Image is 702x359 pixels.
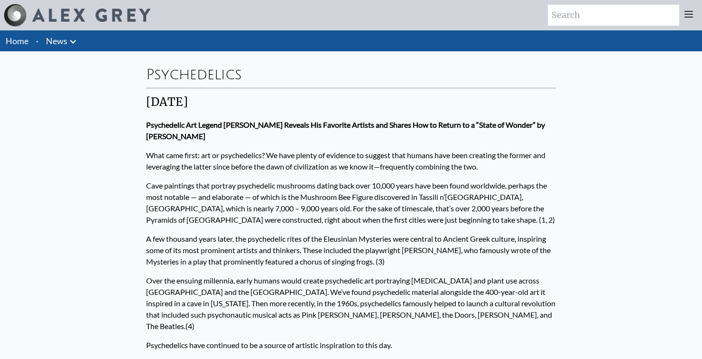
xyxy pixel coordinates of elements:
input: Search [548,5,679,26]
p: What came first: art or psychedelics? We have plenty of evidence to suggest that humans have been... [146,146,556,176]
p: A few thousand years later, the psychedelic rites of the Eleusinian Mysteries were central to Anc... [146,229,556,271]
p: Over the ensuing millennia, early humans would create psychedelic art portraying [MEDICAL_DATA] a... [146,271,556,336]
p: Cave paintings that portray psychedelic mushrooms dating back over 10,000 years have been found w... [146,176,556,229]
div: [DATE] [146,94,556,110]
strong: Psychedelic Art Legend [PERSON_NAME] Reveals His Favorite Artists and Shares How to Return to a “... [146,120,545,141]
p: Psychedelics have continued to be a source of artistic inspiration to this day. [146,336,556,355]
a: News [46,34,67,47]
li: · [32,30,42,51]
div: Psychedelics [146,59,556,87]
a: Home [6,36,28,46]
